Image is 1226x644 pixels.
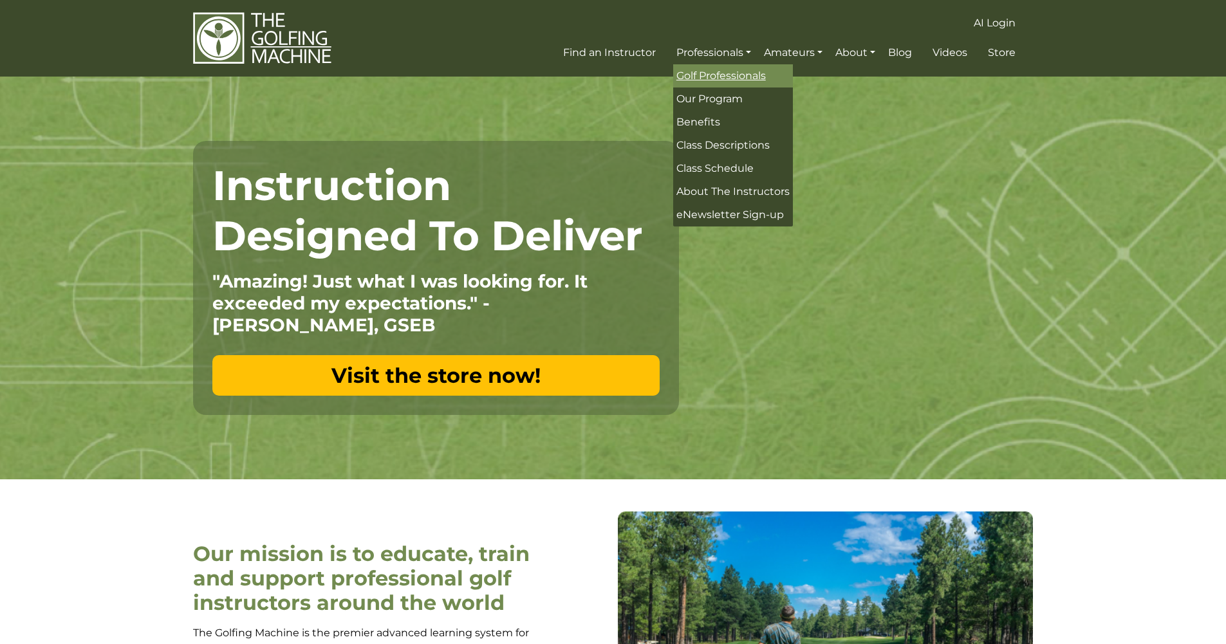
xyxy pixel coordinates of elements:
a: Videos [929,41,971,64]
span: Videos [933,46,967,59]
a: Benefits [673,111,793,134]
a: Professionals [673,41,754,64]
span: About The Instructors [676,185,790,198]
h2: Our mission is to educate, train and support professional golf instructors around the world [193,542,537,616]
h1: Instruction Designed To Deliver [212,160,660,261]
img: The Golfing Machine [193,12,331,65]
span: eNewsletter Sign-up [676,208,784,221]
a: About The Instructors [673,180,793,203]
a: Class Schedule [673,157,793,180]
p: "Amazing! Just what I was looking for. It exceeded my expectations." - [PERSON_NAME], GSEB [212,270,660,336]
a: Blog [885,41,915,64]
a: eNewsletter Sign-up [673,203,793,226]
span: Class Schedule [676,162,754,174]
a: Golf Professionals [673,64,793,87]
span: Find an Instructor [563,46,656,59]
span: Benefits [676,116,720,128]
span: Class Descriptions [676,139,770,151]
span: Blog [888,46,912,59]
ul: Professionals [673,64,793,226]
a: Find an Instructor [560,41,659,64]
span: Our Program [676,93,743,105]
a: AI Login [971,12,1019,35]
a: Amateurs [761,41,826,64]
a: Visit the store now! [212,355,660,396]
a: Store [985,41,1019,64]
a: Our Program [673,87,793,111]
a: About [832,41,878,64]
a: Class Descriptions [673,134,793,157]
span: Store [988,46,1016,59]
span: Golf Professionals [676,69,766,82]
span: AI Login [974,17,1016,29]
